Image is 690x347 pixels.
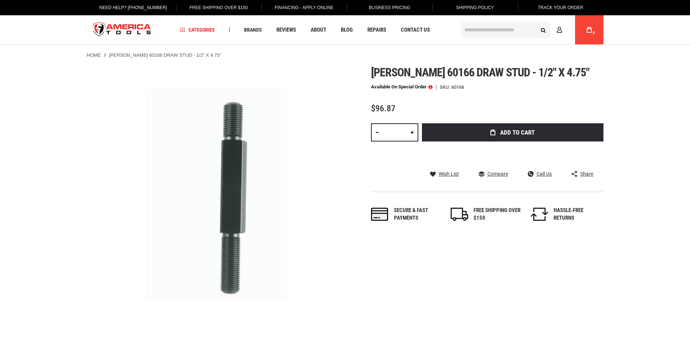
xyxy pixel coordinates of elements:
span: $96.87 [371,103,395,113]
span: Categories [180,27,215,32]
span: Contact Us [401,27,430,33]
a: Contact Us [398,25,433,35]
span: Add to Cart [500,129,535,136]
span: Compare [487,171,508,176]
span: Brands [244,27,262,32]
iframe: Secure express checkout frame [420,144,605,165]
img: America Tools [87,16,157,44]
strong: SKU [440,85,451,89]
a: Reviews [273,25,299,35]
button: Search [537,23,550,37]
img: shipping [451,208,468,221]
a: About [307,25,330,35]
p: Available on Special Order [371,84,432,89]
span: Shipping Policy [456,5,494,10]
span: Reviews [276,27,296,33]
span: [PERSON_NAME] 60166 draw stud - 1/2" x 4.75" [371,65,590,79]
span: Wish List [439,171,459,176]
img: GREENLEE 60166 DRAW STUD - 1/2" X 4.75" [87,66,345,324]
img: payments [371,208,388,221]
a: Blog [338,25,356,35]
button: Add to Cart [422,123,603,141]
span: Blog [341,27,353,33]
span: Call Us [537,171,552,176]
div: HASSLE-FREE RETURNS [554,207,601,222]
a: Categories [177,25,218,35]
a: Home [87,52,101,59]
a: store logo [87,16,157,44]
a: Call Us [528,171,552,177]
a: Repairs [364,25,390,35]
a: Compare [479,171,508,177]
span: Share [580,171,593,176]
div: Secure & fast payments [394,207,441,222]
img: returns [531,208,548,221]
a: Wish List [430,171,459,177]
a: Brands [241,25,265,35]
a: 0 [582,15,596,44]
div: 60166 [451,85,464,89]
strong: [PERSON_NAME] 60166 DRAW STUD - 1/2" X 4.75" [109,52,222,58]
span: About [311,27,326,33]
div: FREE SHIPPING OVER $150 [474,207,521,222]
span: Repairs [367,27,386,33]
span: 0 [593,31,595,35]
